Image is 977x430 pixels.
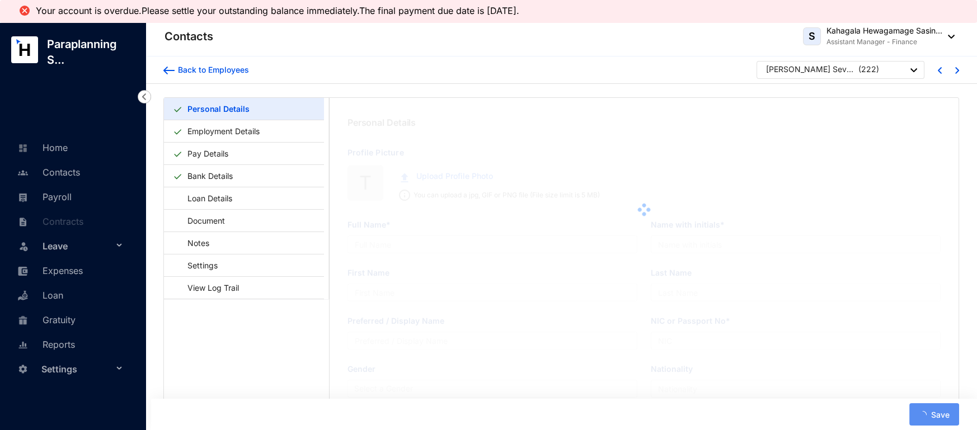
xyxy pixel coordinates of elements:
img: arrow-backward-blue.96c47016eac47e06211658234db6edf5.svg [163,67,175,74]
li: Expenses [9,258,132,282]
div: Back to Employees [175,64,249,75]
div: [PERSON_NAME] Sevmini Nethmi Udara [766,64,856,75]
p: Paraplanning S... [38,36,145,68]
li: Loan [9,282,132,307]
a: View Log Trail [173,276,243,299]
img: dropdown-black.8e83cc76930a90b1a4fdb6d089b7bf3a.svg [910,68,917,72]
p: Contacts [165,29,213,44]
span: Save [931,409,950,420]
span: S [809,31,815,41]
img: dropdown-black.8e83cc76930a90b1a4fdb6d089b7bf3a.svg [942,35,955,39]
li: Reports [9,332,132,356]
span: Settings [41,358,113,380]
a: Loan [15,290,63,301]
p: ( 222 ) [858,64,879,78]
img: settings-unselected.1febfda315e6e19643a1.svg [18,364,28,374]
span: loading [919,411,927,419]
li: Contracts [9,209,132,233]
a: Payroll [15,191,72,202]
button: Save [909,403,959,426]
img: payroll-unselected.b590312f920e76f0c668.svg [18,192,28,202]
img: expense-unselected.2edcf0507c847f3e9e96.svg [18,266,28,276]
img: chevron-right-blue.16c49ba0fe93ddb13f341d83a2dbca89.svg [955,67,959,74]
a: Gratuity [15,314,76,325]
a: Loan Details [173,187,236,210]
a: Contacts [15,167,80,178]
a: Reports [15,339,75,350]
img: loan-unselected.d74d20a04637f2d15ab5.svg [18,291,28,301]
a: Expenses [15,265,83,276]
a: Employment Details [183,120,264,143]
a: Bank Details [183,164,237,187]
a: Pay Details [183,142,233,165]
img: home-unselected.a29eae3204392db15eaf.svg [18,143,28,153]
span: Leave [43,235,113,257]
li: Home [9,135,132,159]
img: people-unselected.118708e94b43a90eceab.svg [18,168,28,178]
a: Document [173,209,229,232]
a: Settings [173,254,222,277]
a: Contracts [15,216,83,227]
a: Home [15,142,68,153]
li: Your account is overdue.Please settle your outstanding balance immediately.The final payment due ... [36,6,525,16]
li: Payroll [9,184,132,209]
a: Notes [173,231,213,254]
img: chevron-left-blue.0fda5800d0a05439ff8ddef8047136d5.svg [938,67,942,74]
p: Kahagala Hewagamage Sasin... [826,25,942,36]
a: Personal Details [183,97,253,120]
img: report-unselected.e6a6b4230fc7da01f883.svg [18,340,28,350]
li: Contacts [9,159,132,184]
img: leave-unselected.2934df6273408c3f84d9.svg [18,240,29,252]
a: Back to Employees [163,64,249,75]
img: contract-unselected.99e2b2107c0a7dd48938.svg [18,217,28,227]
img: gratuity-unselected.a8c340787eea3cf492d7.svg [18,315,28,325]
img: alert-icon-error.ae2eb8c10aa5e3dc951a89517520af3a.svg [18,4,31,17]
img: nav-icon-left.19a07721e4dec06a274f6d07517f07b7.svg [138,90,151,103]
p: Assistant Manager - Finance [826,36,942,48]
li: Gratuity [9,307,132,332]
